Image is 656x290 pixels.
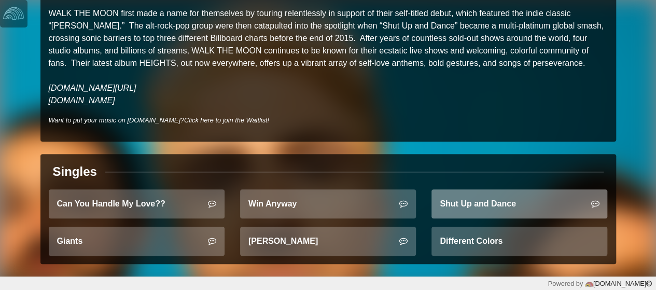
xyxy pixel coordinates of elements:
a: Win Anyway [240,189,416,218]
p: WALK THE MOON first made a name for themselves by touring relentlessly in support of their self-t... [49,7,608,107]
img: logo-color-e1b8fa5219d03fcd66317c3d3cfaab08a3c62fe3c3b9b34d55d8365b78b1766b.png [585,280,593,288]
a: Different Colors [431,227,607,256]
a: Click here to join the Waitlist! [184,116,269,124]
a: Can You Handle My Love?? [49,189,225,218]
a: [DOMAIN_NAME][URL] [49,84,136,92]
div: Singles [53,162,97,181]
a: Shut Up and Dance [431,189,607,218]
i: Want to put your music on [DOMAIN_NAME]? [49,116,270,124]
a: [PERSON_NAME] [240,227,416,256]
img: logo-white-4c48a5e4bebecaebe01ca5a9d34031cfd3d4ef9ae749242e8c4bf12ef99f53e8.png [3,3,24,24]
a: [DOMAIN_NAME] [49,96,115,105]
a: Giants [49,227,225,256]
div: Powered by [548,279,652,288]
a: [DOMAIN_NAME] [583,280,652,287]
